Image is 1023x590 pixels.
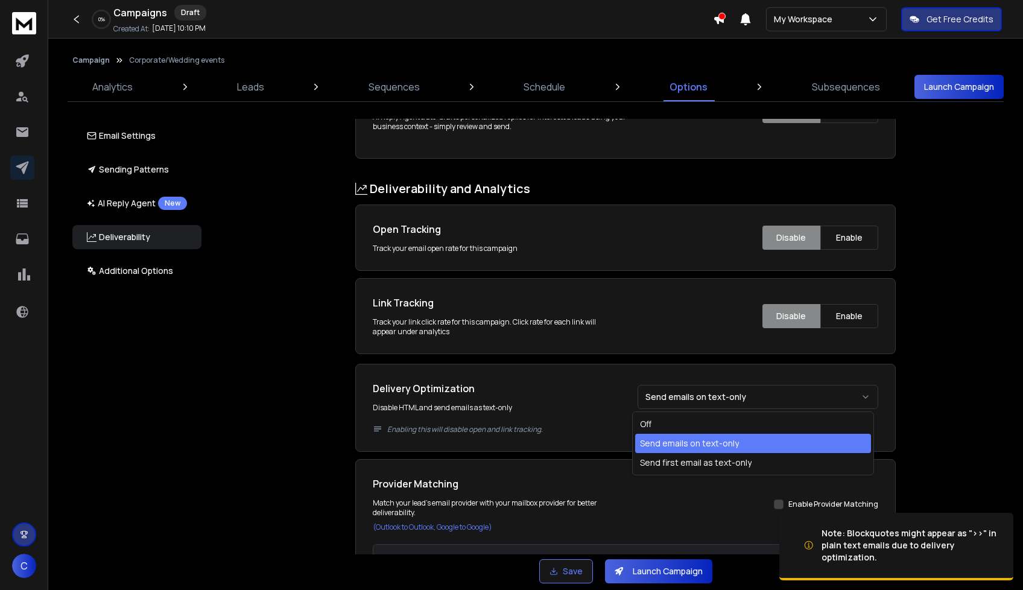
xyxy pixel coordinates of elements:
[12,12,36,34] img: logo
[113,24,150,34] p: Created At:
[113,5,167,20] h1: Campaigns
[812,80,880,94] p: Subsequences
[774,13,837,25] p: My Workspace
[87,130,156,142] p: Email Settings
[926,13,993,25] p: Get Free Credits
[152,24,206,33] p: [DATE] 10:10 PM
[640,437,739,449] div: Send emails on text-only
[12,554,36,578] span: C
[129,56,224,65] p: Corporate/Wedding events
[237,80,264,94] p: Leads
[373,112,643,132] p: AI Reply Agent auto-drafts personalized replies for interested leads using your business context ...
[98,16,105,23] p: 0 %
[72,56,110,65] button: Campaign
[524,80,565,94] p: Schedule
[174,5,206,21] div: Draft
[640,457,752,469] div: Send first email as text-only
[670,80,708,94] p: Options
[640,418,651,430] div: Off
[369,80,420,94] p: Sequences
[914,75,1004,99] button: Launch Campaign
[92,80,133,94] p: Analytics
